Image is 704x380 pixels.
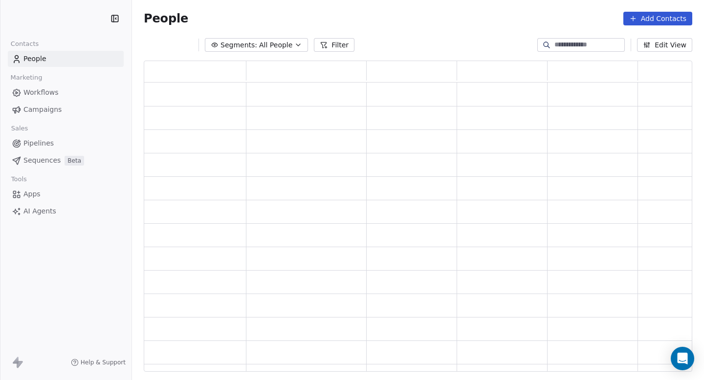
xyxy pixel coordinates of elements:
button: Edit View [637,38,692,52]
span: Help & Support [81,359,126,366]
a: Pipelines [8,135,124,151]
span: AI Agents [23,206,56,216]
button: Filter [314,38,354,52]
div: Open Intercom Messenger [671,347,694,370]
a: Campaigns [8,102,124,118]
span: Sequences [23,155,61,166]
span: Workflows [23,87,59,98]
span: Sales [7,121,32,136]
span: People [144,11,188,26]
a: SequencesBeta [8,152,124,169]
span: Marketing [6,70,46,85]
a: AI Agents [8,203,124,219]
span: Contacts [6,37,43,51]
a: Workflows [8,84,124,101]
span: People [23,54,46,64]
span: Tools [7,172,31,187]
span: All People [259,40,292,50]
a: Apps [8,186,124,202]
button: Add Contacts [623,12,692,25]
span: Segments: [220,40,257,50]
a: Help & Support [71,359,126,366]
span: Beta [65,156,84,166]
a: People [8,51,124,67]
span: Campaigns [23,105,62,115]
span: Pipelines [23,138,54,148]
span: Apps [23,189,41,199]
